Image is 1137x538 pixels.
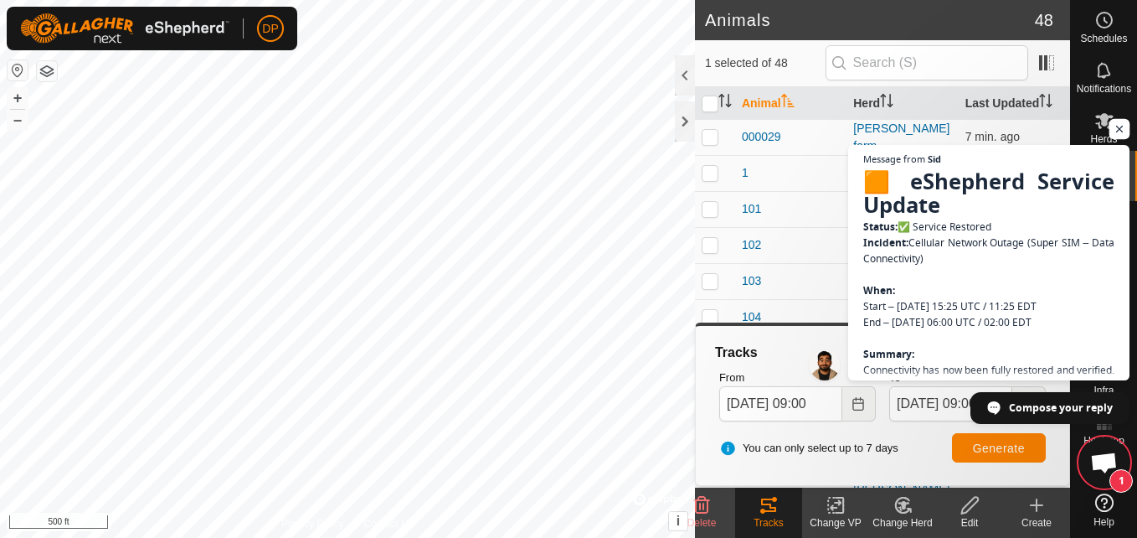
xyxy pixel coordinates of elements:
[735,87,846,120] th: Animal
[1035,8,1053,33] span: 48
[742,128,781,146] span: 000029
[781,96,795,110] p-sorticon: Activate to sort
[842,386,876,422] button: Choose Date
[1009,393,1113,422] span: Compose your reply
[802,515,869,530] div: Change VP
[677,514,680,528] span: i
[8,60,28,80] button: Reset Map
[705,10,1035,30] h2: Animals
[869,515,936,530] div: Change Herd
[281,516,344,531] a: Privacy Policy
[742,308,761,326] span: 104
[1093,517,1114,527] span: Help
[863,168,1114,537] span: ✅ Service Restored Cellular Network Outage (Super SIM – Data Connectivity) Start – [DATE] 15:25 U...
[1003,515,1070,530] div: Create
[863,154,925,163] span: Message from
[1080,34,1127,44] span: Schedules
[8,110,28,130] button: –
[742,236,761,254] span: 102
[20,13,229,44] img: Gallagher Logo
[742,164,749,182] span: 1
[718,96,732,110] p-sorticon: Activate to sort
[1109,469,1133,493] span: 1
[965,130,1020,143] span: Oct 10, 2025, 8:53 AM
[735,515,802,530] div: Tracks
[8,88,28,108] button: +
[952,433,1046,463] button: Generate
[1083,436,1124,446] span: Heatmap
[846,87,958,120] th: Herd
[719,370,876,386] label: From
[1077,84,1131,94] span: Notifications
[880,96,893,110] p-sorticon: Activate to sort
[687,517,717,529] span: Delete
[742,272,761,290] span: 103
[928,154,941,163] span: Sid
[705,54,826,72] span: 1 selected of 48
[669,512,687,530] button: i
[1071,487,1137,534] a: Help
[37,61,57,81] button: Map Layers
[262,20,278,38] span: DP
[973,442,1025,455] span: Generate
[1079,437,1129,488] div: Open chat
[853,120,951,155] div: [PERSON_NAME] farm
[713,343,1052,363] div: Tracks
[1039,96,1052,110] p-sorticon: Activate to sort
[959,87,1070,120] th: Last Updated
[742,200,761,218] span: 101
[719,440,898,457] span: You can only select up to 7 days
[936,515,1003,530] div: Edit
[826,45,1028,80] input: Search (S)
[364,516,414,531] a: Contact Us
[1090,134,1117,144] span: Herds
